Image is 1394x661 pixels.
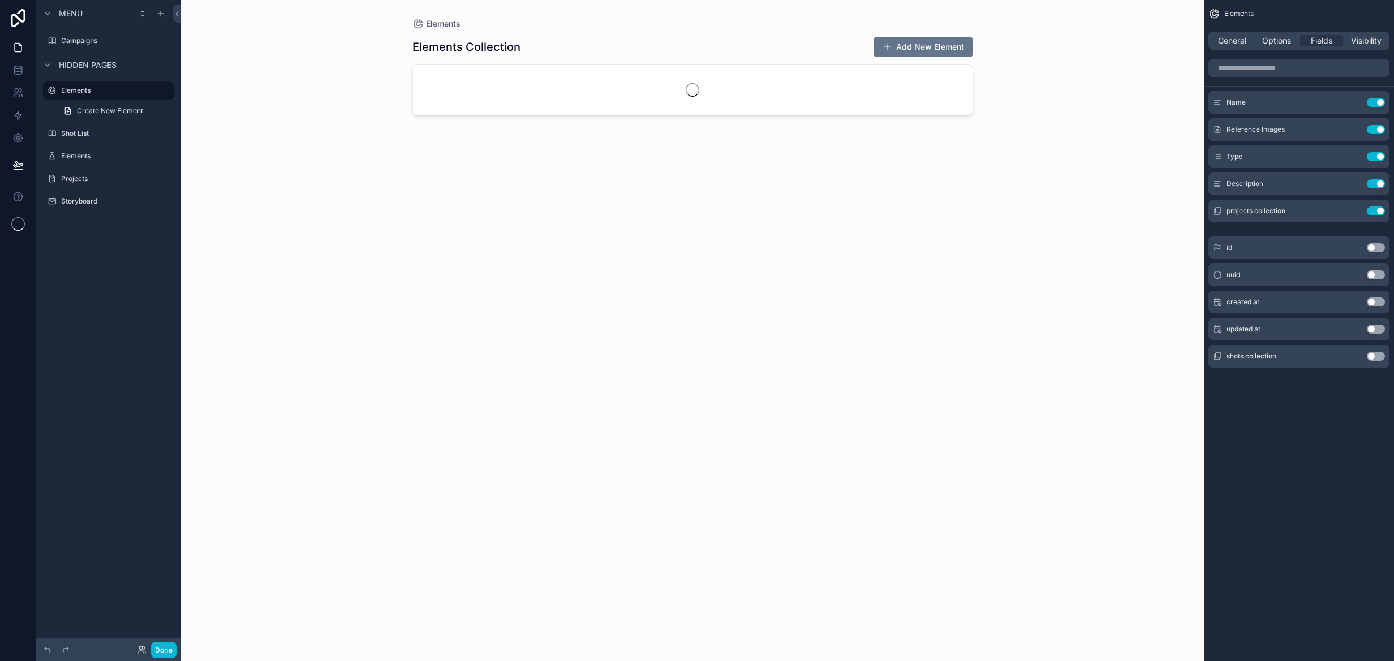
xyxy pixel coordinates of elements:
label: Storyboard [61,197,172,206]
span: projects collection [1227,206,1285,215]
span: Fields [1311,35,1332,46]
a: Elements [43,147,174,165]
a: Campaigns [43,32,174,50]
a: Create New Element [57,102,174,120]
button: Done [151,642,177,658]
span: shots collection [1227,352,1276,361]
a: Shot List [43,124,174,142]
span: Visibility [1351,35,1382,46]
label: Projects [61,174,172,183]
a: Projects [43,170,174,188]
label: Shot List [61,129,172,138]
span: General [1218,35,1246,46]
label: Campaigns [61,36,172,45]
label: Elements [61,86,167,95]
span: Create New Element [77,106,143,115]
span: Options [1262,35,1291,46]
span: Name [1227,98,1246,107]
span: Description [1227,179,1263,188]
span: Hidden pages [59,59,117,71]
a: Elements [43,81,174,100]
span: created at [1227,297,1259,306]
span: Reference Images [1227,125,1285,134]
span: uuid [1227,270,1240,279]
span: Type [1227,152,1242,161]
span: updated at [1227,325,1260,334]
span: id [1227,243,1232,252]
a: Storyboard [43,192,174,210]
span: Elements [1224,9,1254,18]
label: Elements [61,152,172,161]
span: Menu [59,8,83,19]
